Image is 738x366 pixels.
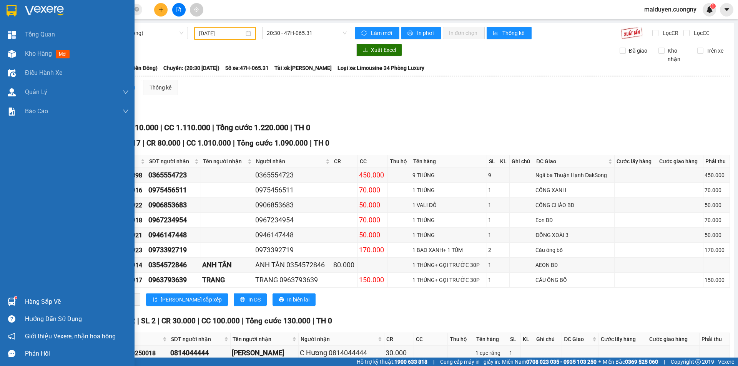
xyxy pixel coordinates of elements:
[119,123,158,132] span: CR 110.000
[255,215,331,225] div: 0967234954
[312,316,314,325] span: |
[705,171,728,179] div: 450.000
[705,231,728,239] div: 50.000
[25,296,129,308] div: Hàng sắp về
[564,335,591,343] span: ĐC Giao
[474,333,508,346] th: Tên hàng
[190,3,203,17] button: aim
[487,155,498,168] th: SL
[706,6,713,13] img: icon-new-feature
[135,7,139,12] span: close-circle
[700,333,730,346] th: Phải thu
[488,246,497,254] div: 2
[691,29,711,37] span: Lọc CC
[361,30,368,36] span: sync
[407,30,414,36] span: printer
[183,139,184,147] span: |
[273,293,316,306] button: printerIn biên lai
[356,44,402,56] button: downloadXuất Excel
[201,273,254,288] td: TRANG
[488,171,497,179] div: 9
[488,186,497,194] div: 1
[287,295,309,304] span: In biên lai
[502,29,525,37] span: Thống kê
[359,170,386,181] div: 450.000
[316,316,332,325] span: TH 0
[615,155,657,168] th: Cước lấy hàng
[488,261,497,269] div: 1
[279,297,284,303] span: printer
[359,275,386,285] div: 150.000
[8,69,16,77] img: warehouse-icon
[106,346,169,361] td: VPBMT10250018
[660,29,680,37] span: Lọc CR
[487,27,532,39] button: bar-chartThống kê
[386,348,412,358] div: 30.000
[598,360,601,363] span: ⚪️
[488,276,497,284] div: 1
[152,297,158,303] span: sort-ascending
[412,246,485,254] div: 1 BAO XANH+ 1 TÚM
[509,349,519,357] div: 1
[242,316,244,325] span: |
[720,3,733,17] button: caret-down
[147,198,201,213] td: 0906853683
[440,358,500,366] span: Cung cấp máy in - giấy in:
[371,29,393,37] span: Làm mới
[534,333,562,346] th: Ghi chú
[170,348,229,358] div: 0814044444
[625,359,658,365] strong: 0369 525 060
[433,358,434,366] span: |
[475,349,507,357] div: 1 cục răng
[448,333,474,346] th: Thu hộ
[705,276,728,284] div: 150.000
[358,155,388,168] th: CC
[160,123,162,132] span: |
[198,316,199,325] span: |
[255,275,331,285] div: TRANG 0963793639
[412,171,485,179] div: 9 THÙNG
[141,316,156,325] span: SL 2
[664,358,665,366] span: |
[388,155,411,168] th: Thu hộ
[147,213,201,228] td: 0967234954
[355,27,399,39] button: syncLàm mới
[146,139,181,147] span: CR 80.000
[359,230,386,240] div: 50.000
[25,68,62,78] span: Điều hành xe
[371,46,396,54] span: Xuất Excel
[234,293,267,306] button: printerIn DS
[665,46,691,63] span: Kho nhận
[510,155,534,168] th: Ghi chú
[232,348,297,358] div: [PERSON_NAME]
[201,316,240,325] span: CC 100.000
[186,139,231,147] span: CC 1.010.000
[25,348,129,359] div: Phản hồi
[255,185,331,195] div: 0975456511
[203,157,246,166] span: Tên người nhận
[237,139,308,147] span: Tổng cước 1.090.000
[164,123,210,132] span: CC 1.110.000
[8,88,16,96] img: warehouse-icon
[294,123,310,132] span: TH 0
[231,346,299,361] td: C Hương
[25,50,52,57] span: Kho hàng
[255,170,331,181] div: 0365554723
[647,333,700,346] th: Cước giao hàng
[705,246,728,254] div: 170.000
[412,276,485,284] div: 1 THÙNG+ GỌI TRƯỚC 30P
[300,348,383,358] div: C Hương 0814044444
[25,30,55,39] span: Tổng Quan
[246,316,311,325] span: Tổng cước 130.000
[216,123,288,132] span: Tổng cước 1.220.000
[202,260,252,270] div: ANH TÂN
[359,185,386,195] div: 70.000
[521,333,534,346] th: KL
[147,183,201,198] td: 0975456511
[508,333,521,346] th: SL
[8,108,16,116] img: solution-icon
[163,64,219,72] span: Chuyến: (20:30 [DATE])
[149,157,193,166] span: SĐT người nhận
[498,155,510,168] th: KL
[359,245,386,255] div: 170.000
